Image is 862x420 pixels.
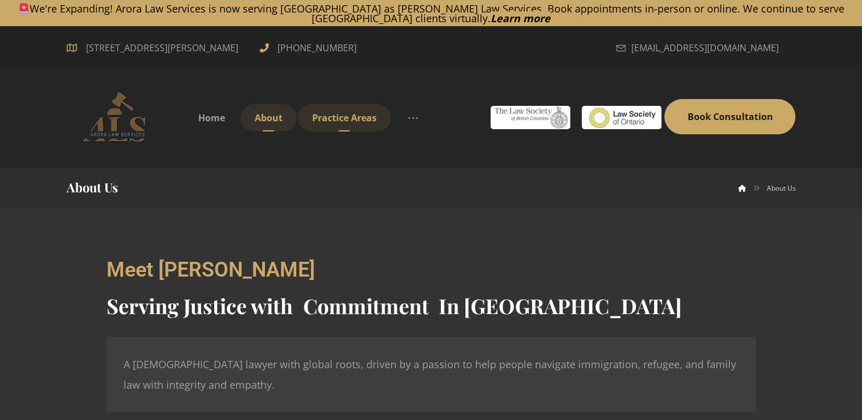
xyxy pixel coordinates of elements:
[19,3,29,14] img: 🚨
[738,183,746,193] a: Arora Law Services
[1,3,861,23] p: We're Expanding! Arora Law Services is now serving [GEOGRAPHIC_DATA] as [PERSON_NAME] Law Service...
[255,112,283,124] span: About
[491,106,570,129] img: #
[664,99,795,134] a: Book Consultation
[67,40,243,53] a: [STREET_ADDRESS][PERSON_NAME]
[67,91,169,142] img: Arora Law Services
[298,104,391,131] a: Practice Areas
[687,110,773,123] span: Book Consultation
[631,39,778,57] span: [EMAIL_ADDRESS][DOMAIN_NAME]
[275,39,359,57] span: [PHONE_NUMBER]
[81,39,243,57] span: [STREET_ADDRESS][PERSON_NAME]
[107,292,293,319] span: Serving Justice with
[260,40,359,53] a: [PHONE_NUMBER]
[184,104,239,131] a: Home
[124,354,739,395] p: A [DEMOGRAPHIC_DATA] lawyer with global roots, driven by a passion to help people navigate immigr...
[107,260,756,280] h2: Meet [PERSON_NAME]
[491,11,550,25] a: Learn more
[312,112,377,124] span: Practice Areas
[240,104,297,131] a: About
[67,91,169,142] a: Advocate (IN) | Barrister (CA) | Solicitor | Notary Public
[198,112,225,124] span: Home
[582,106,661,129] img: #
[392,104,434,131] a: More links
[67,179,118,196] h1: About Us
[303,291,428,320] b: Commitment
[439,292,682,319] span: In [GEOGRAPHIC_DATA]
